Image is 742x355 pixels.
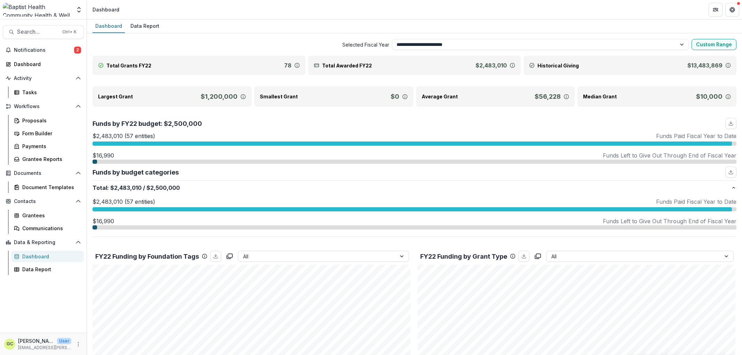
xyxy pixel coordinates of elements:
[74,47,81,54] span: 2
[93,197,155,206] p: $2,483,010 (57 entities)
[322,62,372,69] p: Total Awarded FY22
[603,217,736,225] p: Funds Left to Give Out Through End of Fiscal Year
[93,21,125,31] div: Dashboard
[93,19,125,33] a: Dashboard
[106,62,151,69] p: Total Grants FY22
[93,41,389,48] span: Selected Fiscal Year
[420,252,507,261] p: FY22 Funding by Grant Type
[11,115,84,126] a: Proposals
[93,132,155,140] p: $2,483,010 (57 entities)
[692,39,736,50] button: Custom Range
[22,225,78,232] div: Communications
[14,47,74,53] span: Notifications
[93,184,731,192] p: Total : $2,500,000
[422,93,458,100] p: Average Grant
[110,184,142,192] span: $2,483,010
[7,342,13,346] div: Glenwood Charles
[11,153,84,165] a: Grantee Reports
[603,151,736,160] p: Funds Left to Give Out Through End of Fiscal Year
[61,28,78,36] div: Ctrl + K
[14,75,73,81] span: Activity
[14,199,73,204] span: Contacts
[14,104,73,110] span: Workflows
[725,167,736,178] button: download
[3,25,84,39] button: Search...
[93,119,202,128] p: Funds by FY22 budget: $2,500,000
[3,196,84,207] button: Open Contacts
[22,89,78,96] div: Tasks
[656,132,736,140] p: Funds Paid Fiscal Year to Date
[11,210,84,221] a: Grantees
[3,45,84,56] button: Notifications2
[18,337,54,345] p: [PERSON_NAME]
[11,181,84,193] a: Document Templates
[90,5,122,15] nav: breadcrumb
[93,151,114,160] p: $16,990
[11,223,84,234] a: Communications
[74,340,82,348] button: More
[14,60,78,68] div: Dashboard
[128,19,162,33] a: Data Report
[14,240,73,245] span: Data & Reporting
[3,168,84,179] button: Open Documents
[14,170,73,176] span: Documents
[725,118,736,129] button: download
[3,237,84,248] button: Open Data & Reporting
[128,21,162,31] div: Data Report
[687,61,723,70] p: $13,483,869
[17,29,58,35] span: Search...
[22,130,78,137] div: Form Builder
[532,251,543,262] button: copy to clipboard
[260,93,298,100] p: Smallest Grant
[3,3,71,17] img: Baptist Health Community Health & Well Being logo
[22,184,78,191] div: Document Templates
[201,92,238,101] p: $1,200,000
[3,101,84,112] button: Open Workflows
[93,217,114,225] p: $16,990
[98,93,133,100] p: Largest Grant
[22,253,78,260] div: Dashboard
[93,6,119,13] div: Dashboard
[57,338,71,344] p: User
[22,143,78,150] div: Payments
[535,92,561,101] p: $56,228
[709,3,723,17] button: Partners
[210,251,221,262] button: download
[11,251,84,262] a: Dashboard
[224,251,235,262] button: copy to clipboard
[74,3,84,17] button: Open entity switcher
[11,87,84,98] a: Tasks
[22,266,78,273] div: Data Report
[518,251,529,262] button: download
[22,155,78,163] div: Grantee Reports
[537,62,579,69] p: Historical Giving
[3,58,84,70] a: Dashboard
[391,92,399,101] p: $0
[583,93,617,100] p: Median Grant
[22,212,78,219] div: Grantees
[18,345,71,351] p: [EMAIL_ADDRESS][PERSON_NAME][DOMAIN_NAME]
[284,61,292,70] p: 78
[95,252,199,261] p: FY22 Funding by Foundation Tags
[93,181,736,195] button: Total:$2,483,010/$2,500,000
[696,92,723,101] p: $10,000
[3,73,84,84] button: Open Activity
[476,61,507,70] p: $2,483,010
[93,195,736,236] div: Total:$2,483,010/$2,500,000
[725,3,739,17] button: Get Help
[11,140,84,152] a: Payments
[22,117,78,124] div: Proposals
[93,168,179,177] p: Funds by budget categories
[11,128,84,139] a: Form Builder
[11,264,84,275] a: Data Report
[143,184,145,192] span: /
[656,197,736,206] p: Funds Paid Fiscal Year to Date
